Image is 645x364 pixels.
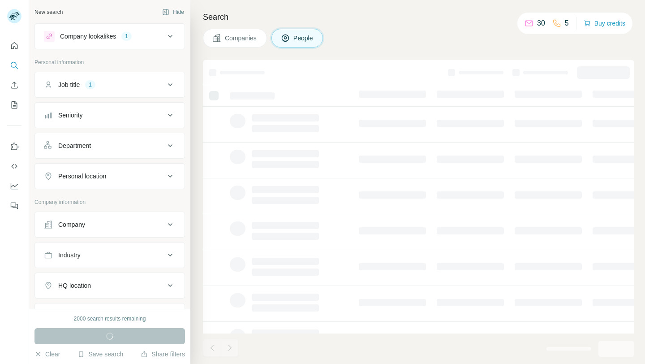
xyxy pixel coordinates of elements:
[35,305,185,327] button: Annual revenue ($)
[58,281,91,290] div: HQ location
[74,315,146,323] div: 2000 search results remaining
[58,80,80,89] div: Job title
[121,32,132,40] div: 1
[35,244,185,266] button: Industry
[60,32,116,41] div: Company lookalikes
[537,18,545,29] p: 30
[203,11,634,23] h4: Search
[35,214,185,235] button: Company
[34,8,63,16] div: New search
[141,350,185,359] button: Share filters
[35,135,185,156] button: Department
[58,251,81,260] div: Industry
[35,74,185,95] button: Job title1
[35,104,185,126] button: Seniority
[225,34,258,43] span: Companies
[7,97,21,113] button: My lists
[7,198,21,214] button: Feedback
[35,26,185,47] button: Company lookalikes1
[85,81,95,89] div: 1
[58,111,82,120] div: Seniority
[7,77,21,93] button: Enrich CSV
[58,172,106,181] div: Personal location
[34,350,60,359] button: Clear
[7,57,21,74] button: Search
[58,141,91,150] div: Department
[7,158,21,174] button: Use Surfe API
[35,165,185,187] button: Personal location
[7,178,21,194] button: Dashboard
[58,220,85,229] div: Company
[77,350,123,359] button: Save search
[34,58,185,66] p: Personal information
[35,275,185,296] button: HQ location
[34,198,185,206] p: Company information
[156,5,190,19] button: Hide
[565,18,569,29] p: 5
[293,34,314,43] span: People
[7,139,21,155] button: Use Surfe on LinkedIn
[7,38,21,54] button: Quick start
[584,17,625,30] button: Buy credits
